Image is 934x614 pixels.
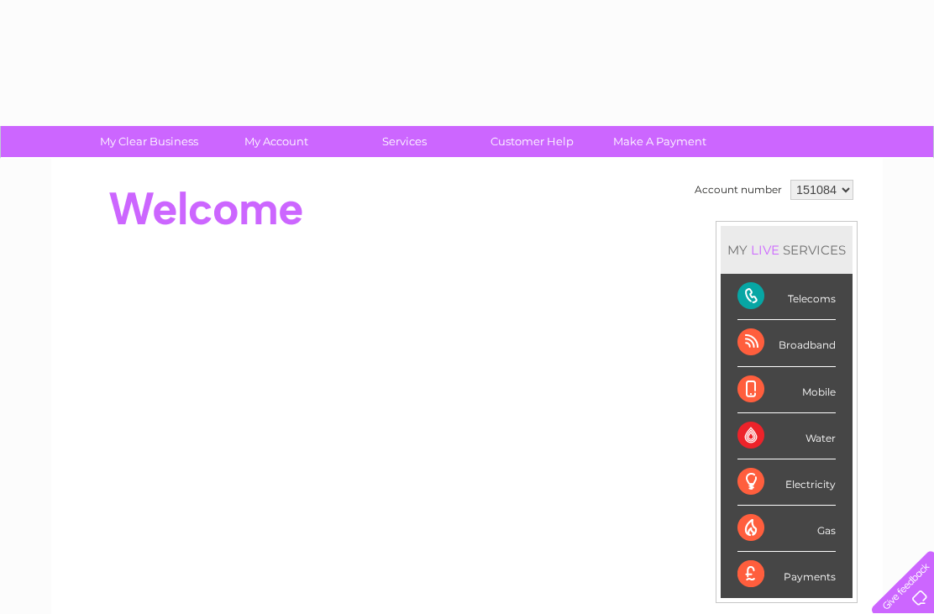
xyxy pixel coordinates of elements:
[737,320,836,366] div: Broadband
[737,459,836,506] div: Electricity
[590,126,729,157] a: Make A Payment
[335,126,474,157] a: Services
[80,126,218,157] a: My Clear Business
[721,226,853,274] div: MY SERVICES
[737,506,836,552] div: Gas
[737,367,836,413] div: Mobile
[207,126,346,157] a: My Account
[463,126,601,157] a: Customer Help
[737,552,836,597] div: Payments
[690,176,786,204] td: Account number
[737,274,836,320] div: Telecoms
[737,413,836,459] div: Water
[748,242,783,258] div: LIVE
